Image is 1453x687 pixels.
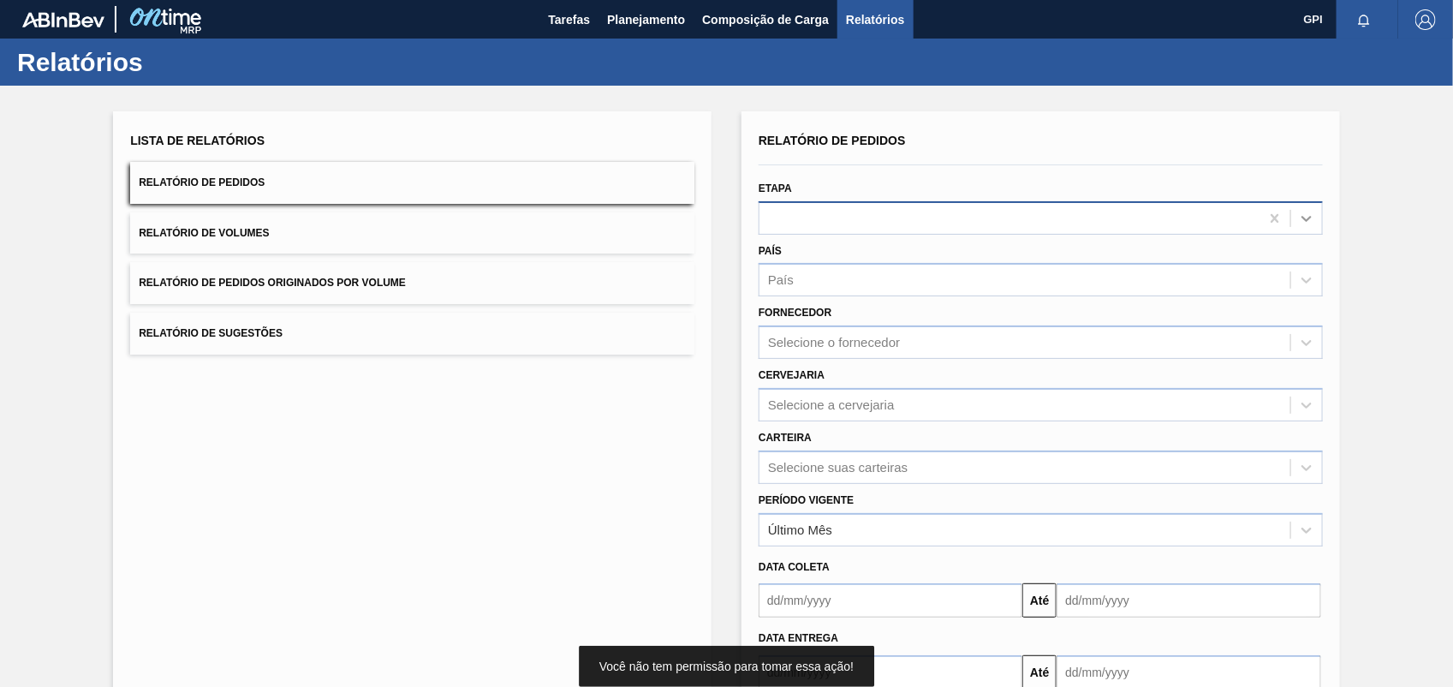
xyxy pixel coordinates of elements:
[759,369,825,381] label: Cervejaria
[130,262,694,304] button: Relatório de Pedidos Originados por Volume
[759,583,1022,618] input: dd/mm/yyyy
[130,313,694,355] button: Relatório de Sugestões
[1022,583,1057,618] button: Até
[1337,8,1391,32] button: Notificações
[22,12,104,27] img: TNhmsLtSVTkK8tSr43FrP2fwEKptu5GPRR3wAAAABJRU5ErkJggg==
[846,9,904,30] span: Relatórios
[130,162,694,204] button: Relatório de Pedidos
[759,561,830,573] span: Data coleta
[759,134,906,147] span: Relatório de Pedidos
[759,494,854,506] label: Período Vigente
[139,227,269,239] span: Relatório de Volumes
[599,660,854,673] span: Você não tem permissão para tomar essa ação!
[768,336,900,350] div: Selecione o fornecedor
[1057,583,1320,618] input: dd/mm/yyyy
[768,460,908,475] div: Selecione suas carteiras
[759,632,838,644] span: Data entrega
[139,176,265,188] span: Relatório de Pedidos
[768,273,794,288] div: País
[768,523,832,537] div: Último Mês
[759,307,831,319] label: Fornecedor
[759,245,782,257] label: País
[759,432,812,444] label: Carteira
[139,327,283,339] span: Relatório de Sugestões
[702,9,829,30] span: Composição de Carga
[768,397,895,412] div: Selecione a cervejaria
[130,134,265,147] span: Lista de Relatórios
[17,52,321,72] h1: Relatórios
[548,9,590,30] span: Tarefas
[759,182,792,194] label: Etapa
[607,9,685,30] span: Planejamento
[1415,9,1436,30] img: Logout
[139,277,406,289] span: Relatório de Pedidos Originados por Volume
[130,212,694,254] button: Relatório de Volumes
